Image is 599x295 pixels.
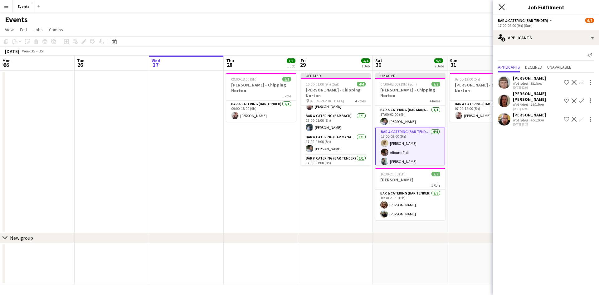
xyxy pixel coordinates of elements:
[362,64,370,68] div: 1 Job
[431,183,440,188] span: 1 Role
[225,61,234,68] span: 28
[2,26,16,34] a: View
[375,177,445,183] h3: [PERSON_NAME]
[301,58,306,63] span: Fri
[306,82,339,86] span: 16:00-01:00 (9h) (Sat)
[375,58,382,63] span: Sat
[450,82,520,93] h3: [PERSON_NAME] - Chipping Norton
[5,48,19,54] div: [DATE]
[513,75,546,81] div: [PERSON_NAME]
[513,102,529,107] div: Not rated
[585,18,594,23] span: 6/7
[152,58,160,63] span: Wed
[374,61,382,68] span: 30
[151,61,160,68] span: 27
[498,18,553,23] button: Bar & Catering (Bar Tender)
[513,122,546,126] div: [DATE] 18:38
[493,30,599,45] div: Applicants
[435,64,444,68] div: 2 Jobs
[430,99,440,103] span: 4 Roles
[375,190,445,220] app-card-role: Bar & Catering (Bar Tender)2/216:30-21:30 (5h)[PERSON_NAME][PERSON_NAME]
[49,27,63,32] span: Comms
[46,26,66,34] a: Comms
[498,23,594,28] div: 17:00-02:00 (9h) (Sun)
[226,58,234,63] span: Thu
[226,73,296,122] app-job-card: 09:00-18:00 (9h)1/1[PERSON_NAME] - Chipping Norton1 RoleBar & Catering (Bar Tender)1/109:00-18:00...
[380,82,417,86] span: 07:00-02:00 (19h) (Sun)
[301,73,371,165] app-job-card: Updated16:00-01:00 (9h) (Sat)4/4[PERSON_NAME] - Chipping Norton [GEOGRAPHIC_DATA]4 RolesBar & Cat...
[301,134,371,155] app-card-role: Bar & Catering (Bar Manager)1/117:00-01:00 (8h)[PERSON_NAME]
[513,86,546,90] div: [DATE] 12:03
[498,18,548,23] span: Bar & Catering (Bar Tender)
[431,82,440,86] span: 7/7
[300,61,306,68] span: 29
[375,87,445,98] h3: [PERSON_NAME] - Chipping Norton
[449,61,457,68] span: 31
[450,58,457,63] span: Sun
[282,94,291,98] span: 1 Role
[529,81,543,86] div: 92.5km
[434,58,443,63] span: 9/9
[2,61,11,68] span: 25
[231,77,256,81] span: 09:00-18:00 (9h)
[357,82,366,86] span: 4/4
[375,73,445,78] div: Updated
[513,112,546,118] div: [PERSON_NAME]
[355,99,366,103] span: 4 Roles
[547,65,571,69] span: Unavailable
[525,65,542,69] span: Declined
[513,91,562,102] div: [PERSON_NAME] [PERSON_NAME]
[13,0,35,12] button: Events
[301,73,371,78] div: Updated
[375,168,445,220] app-job-card: 16:30-21:30 (5h)2/2[PERSON_NAME]1 RoleBar & Catering (Bar Tender)2/216:30-21:30 (5h)[PERSON_NAME]...
[493,3,599,11] h3: Job Fulfilment
[31,26,45,34] a: Jobs
[375,128,445,177] app-card-role: Bar & Catering (Bar Tender)4/417:00-02:00 (9h)[PERSON_NAME]Alioune Fall[PERSON_NAME]
[287,58,295,63] span: 1/1
[17,26,30,34] a: Edit
[33,27,43,32] span: Jobs
[529,102,545,107] div: 110.3km
[20,27,27,32] span: Edit
[455,77,480,81] span: 07:00-12:00 (5h)
[5,27,14,32] span: View
[450,73,520,122] app-job-card: 07:00-12:00 (5h)1/1[PERSON_NAME] - Chipping Norton1 RoleBar & Catering (Bar Tender)1/107:00-12:00...
[301,155,371,176] app-card-role: Bar & Catering (Bar Tender)1/117:00-01:00 (8h)
[380,172,406,176] span: 16:30-21:30 (5h)
[310,99,344,103] span: [GEOGRAPHIC_DATA]
[450,101,520,122] app-card-role: Bar & Catering (Bar Tender)1/107:00-12:00 (5h)[PERSON_NAME]
[2,58,11,63] span: Mon
[375,73,445,165] app-job-card: Updated07:00-02:00 (19h) (Sun)7/7[PERSON_NAME] - Chipping Norton4 Roles07:00-22:00 (15h)[PERSON_N...
[431,172,440,176] span: 2/2
[375,106,445,128] app-card-role: Bar & Catering (Bar Manager)1/117:00-02:00 (9h)[PERSON_NAME]
[10,235,33,241] div: New group
[287,64,295,68] div: 1 Job
[21,49,36,53] span: Week 35
[513,81,529,86] div: Not rated
[513,118,529,122] div: Not rated
[513,107,562,111] div: [DATE] 12:03
[76,61,84,68] span: 26
[226,101,296,122] app-card-role: Bar & Catering (Bar Tender)1/109:00-18:00 (9h)[PERSON_NAME]
[5,15,28,24] h1: Events
[226,82,296,93] h3: [PERSON_NAME] - Chipping Norton
[301,87,371,98] h3: [PERSON_NAME] - Chipping Norton
[77,58,84,63] span: Tue
[361,58,370,63] span: 4/4
[498,65,520,69] span: Applicants
[39,49,45,53] div: BST
[301,112,371,134] app-card-role: Bar & Catering (Bar Back)1/117:00-01:00 (8h)[PERSON_NAME]
[282,77,291,81] span: 1/1
[529,118,545,122] div: 466.2km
